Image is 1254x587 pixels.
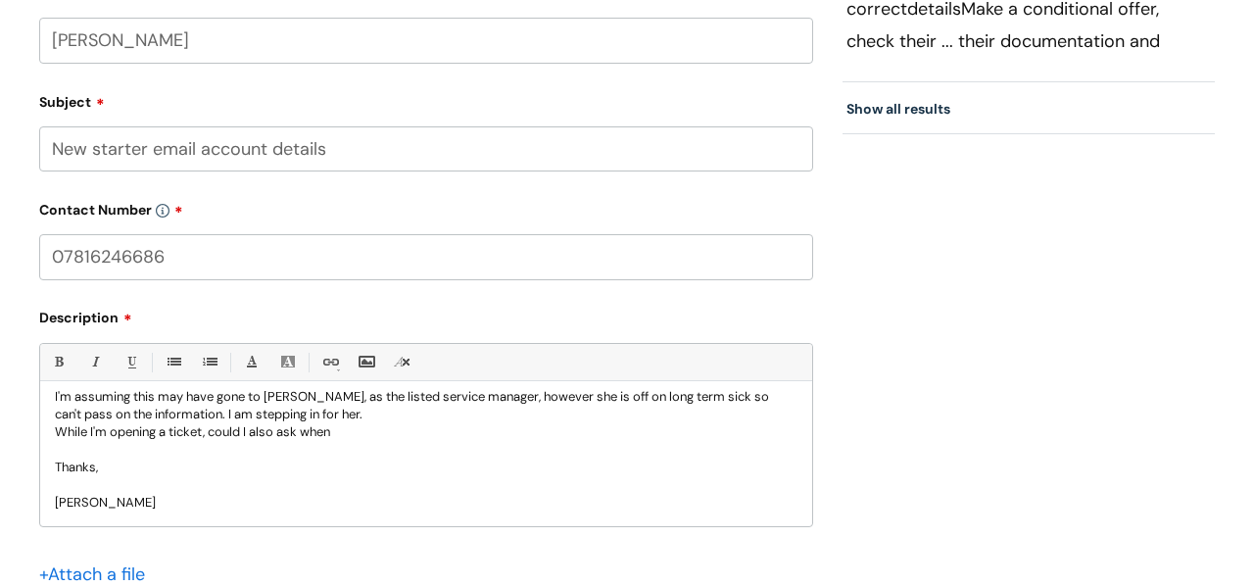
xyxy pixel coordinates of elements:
p: I'm assuming this may have gone to [PERSON_NAME], as the listed service manager, however she is o... [55,388,797,423]
label: Description [39,303,813,326]
a: Font Color [239,350,264,374]
a: • Unordered List (Ctrl-Shift-7) [161,350,185,374]
a: Link [317,350,342,374]
label: Subject [39,87,813,111]
label: Contact Number [39,195,813,219]
p: [PERSON_NAME] [55,494,797,512]
a: Italic (Ctrl-I) [82,350,107,374]
p: Thanks, [55,459,797,476]
span: + [39,563,48,586]
input: Your Name [39,18,813,63]
a: Insert Image... [354,350,378,374]
a: Back Color [275,350,300,374]
a: Remove formatting (Ctrl-\) [390,350,414,374]
p: While I'm opening a ticket, could I also ask when [55,423,797,441]
a: 1. Ordered List (Ctrl-Shift-8) [197,350,221,374]
a: Bold (Ctrl-B) [46,350,71,374]
img: info-icon.svg [156,204,169,218]
a: Show all results [846,100,950,118]
a: Underline(Ctrl-U) [119,350,143,374]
